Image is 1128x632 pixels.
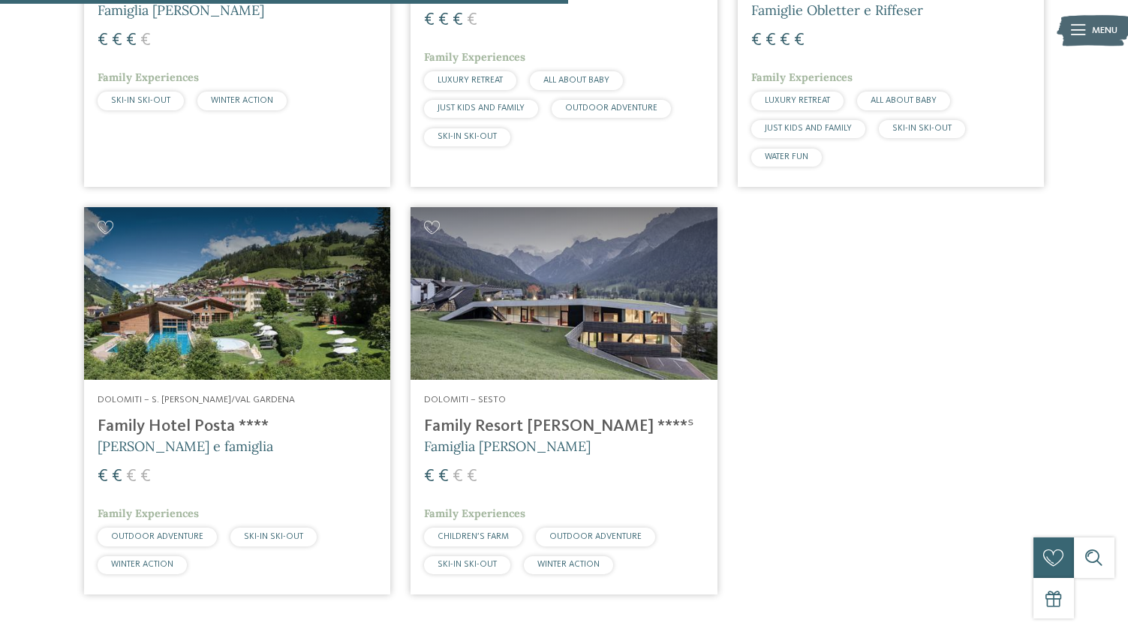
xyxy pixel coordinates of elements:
[126,468,137,486] span: €
[111,96,170,105] span: SKI-IN SKI-OUT
[126,32,137,50] span: €
[424,417,703,437] h4: Family Resort [PERSON_NAME] ****ˢ
[424,11,435,29] span: €
[140,468,151,486] span: €
[244,532,303,541] span: SKI-IN SKI-OUT
[424,395,506,405] span: Dolomiti – Sesto
[766,32,776,50] span: €
[751,71,853,84] span: Family Experiences
[424,50,525,64] span: Family Experiences
[424,438,591,455] span: Famiglia [PERSON_NAME]
[111,532,203,541] span: OUTDOOR ADVENTURE
[751,2,923,19] span: Famiglie Obletter e Riffeser
[438,11,449,29] span: €
[780,32,790,50] span: €
[411,207,717,380] img: Family Resort Rainer ****ˢ
[438,468,449,486] span: €
[453,468,463,486] span: €
[549,532,642,541] span: OUTDOOR ADVENTURE
[467,11,477,29] span: €
[424,468,435,486] span: €
[84,207,390,380] img: Cercate un hotel per famiglie? Qui troverete solo i migliori!
[111,560,173,569] span: WINTER ACTION
[438,532,509,541] span: CHILDREN’S FARM
[112,468,122,486] span: €
[98,417,377,437] h4: Family Hotel Posta ****
[411,207,717,594] a: Cercate un hotel per famiglie? Qui troverete solo i migliori! Dolomiti – Sesto Family Resort [PER...
[98,2,264,19] span: Famiglia [PERSON_NAME]
[98,71,199,84] span: Family Experiences
[765,96,830,105] span: LUXURY RETREAT
[537,560,600,569] span: WINTER ACTION
[751,32,762,50] span: €
[438,560,497,569] span: SKI-IN SKI-OUT
[467,468,477,486] span: €
[98,468,108,486] span: €
[98,438,273,455] span: [PERSON_NAME] e famiglia
[438,76,503,85] span: LUXURY RETREAT
[453,11,463,29] span: €
[140,32,151,50] span: €
[892,124,952,133] span: SKI-IN SKI-OUT
[112,32,122,50] span: €
[871,96,937,105] span: ALL ABOUT BABY
[438,104,525,113] span: JUST KIDS AND FAMILY
[98,32,108,50] span: €
[98,507,199,520] span: Family Experiences
[84,207,390,594] a: Cercate un hotel per famiglie? Qui troverete solo i migliori! Dolomiti – S. [PERSON_NAME]/Val Gar...
[565,104,657,113] span: OUTDOOR ADVENTURE
[794,32,805,50] span: €
[765,124,852,133] span: JUST KIDS AND FAMILY
[211,96,273,105] span: WINTER ACTION
[98,395,295,405] span: Dolomiti – S. [PERSON_NAME]/Val Gardena
[765,152,808,161] span: WATER FUN
[438,132,497,141] span: SKI-IN SKI-OUT
[424,507,525,520] span: Family Experiences
[543,76,609,85] span: ALL ABOUT BABY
